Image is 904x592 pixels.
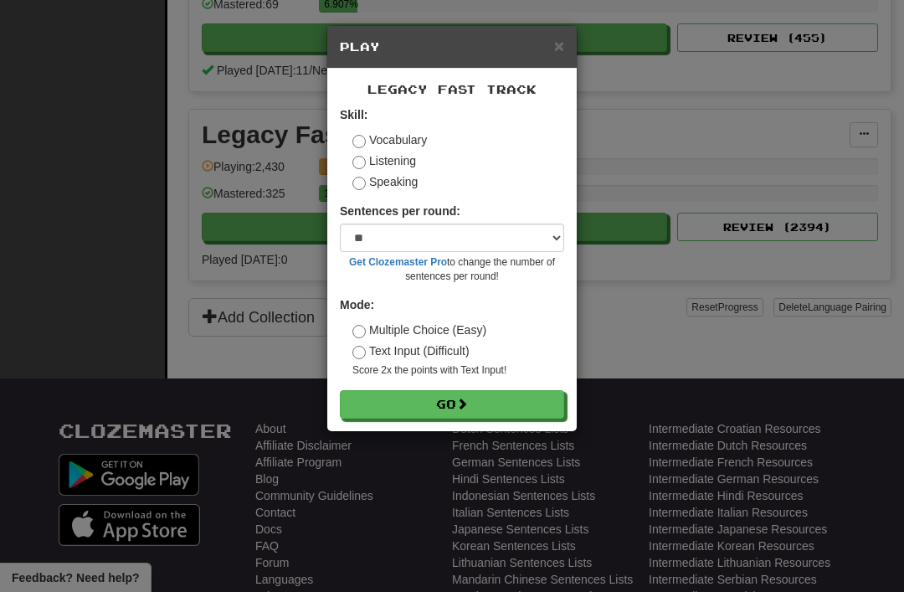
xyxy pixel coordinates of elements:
[352,363,564,378] small: Score 2x the points with Text Input !
[352,156,366,169] input: Listening
[340,255,564,284] small: to change the number of sentences per round!
[352,131,427,148] label: Vocabulary
[352,135,366,148] input: Vocabulary
[352,325,366,338] input: Multiple Choice (Easy)
[367,82,537,96] span: Legacy Fast Track
[352,346,366,359] input: Text Input (Difficult)
[340,108,367,121] strong: Skill:
[352,342,470,359] label: Text Input (Difficult)
[349,256,447,268] a: Get Clozemaster Pro
[554,37,564,54] button: Close
[554,36,564,55] span: ×
[352,173,418,190] label: Speaking
[340,203,460,219] label: Sentences per round:
[340,39,564,55] h5: Play
[352,177,366,190] input: Speaking
[340,390,564,419] button: Go
[340,298,374,311] strong: Mode:
[352,322,486,338] label: Multiple Choice (Easy)
[352,152,416,169] label: Listening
